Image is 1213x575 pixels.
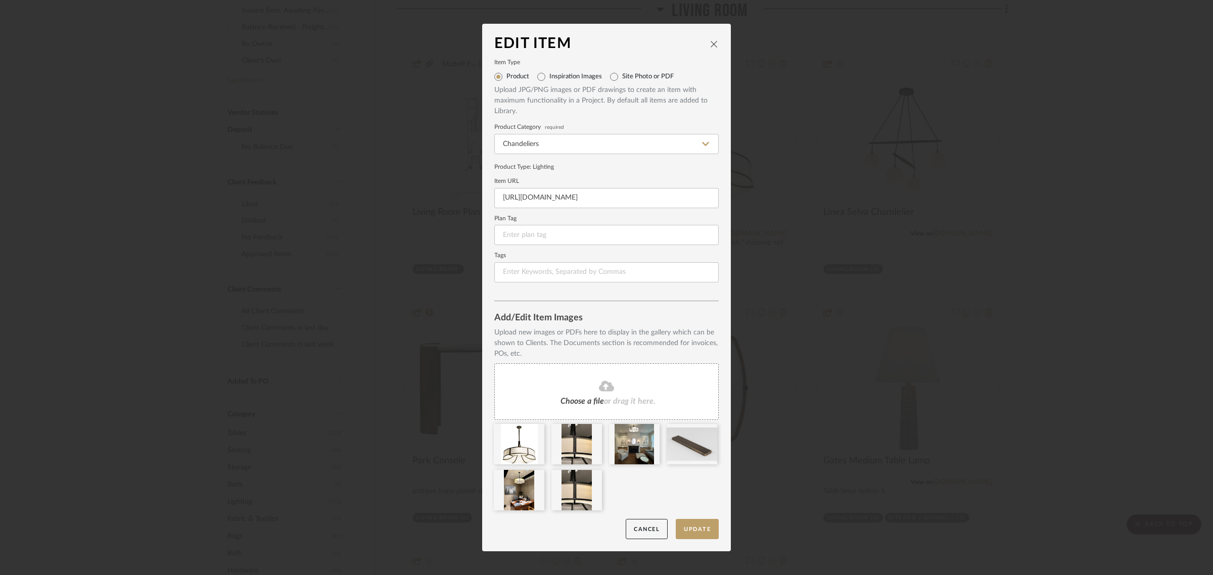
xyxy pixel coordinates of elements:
[494,216,719,221] label: Plan Tag
[506,73,529,81] label: Product
[494,327,719,359] div: Upload new images or PDFs here to display in the gallery which can be shown to Clients. The Docum...
[545,125,564,129] span: required
[494,162,719,171] div: Product Type
[561,397,604,405] span: Choose a file
[604,397,656,405] span: or drag it here.
[494,253,719,258] label: Tags
[710,39,719,49] button: close
[676,519,719,540] button: Update
[549,73,602,81] label: Inspiration Images
[494,60,719,65] label: Item Type
[494,313,719,323] div: Add/Edit Item Images
[494,179,719,184] label: Item URL
[494,85,719,117] div: Upload JPG/PNG images or PDF drawings to create an item with maximum functionality in a Project. ...
[494,225,719,245] input: Enter plan tag
[494,125,719,130] label: Product Category
[494,262,719,282] input: Enter Keywords, Separated by Commas
[494,188,719,208] input: Enter URL
[530,164,554,170] span: : Lighting
[626,519,668,540] button: Cancel
[494,36,710,52] div: Edit Item
[622,73,674,81] label: Site Photo or PDF
[494,69,719,85] mat-radio-group: Select item type
[494,134,719,154] input: Type a category to search and select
